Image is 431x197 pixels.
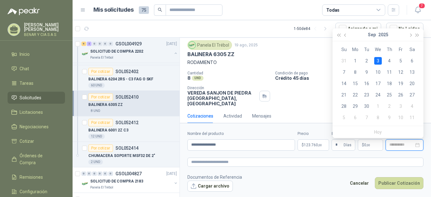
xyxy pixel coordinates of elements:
td: 2025-09-23 [361,89,372,101]
div: 22 [351,91,359,99]
a: Solicitudes [8,92,65,104]
div: 2 [363,57,370,65]
div: 16 [363,80,370,87]
p: SOLICITUD DE COMPRA 2183 [90,178,143,184]
h1: Mis solicitudes [93,5,134,14]
a: Por cotizarSOL052402BALINERA 6204 2RS - C3 FAG O SKF60 UND [73,65,180,91]
td: 2025-09-20 [406,78,418,89]
div: Por cotizar [88,119,113,126]
div: 8 [374,114,382,121]
th: Sa [406,44,418,55]
div: 9 [386,114,393,121]
td: 2025-09-25 [384,89,395,101]
a: Por cotizarSOL052410BALINERA 6305 ZZ8 UND [73,91,180,116]
td: 2025-09-28 [338,101,350,112]
td: 2025-09-30 [361,101,372,112]
a: Remisiones [8,171,65,183]
div: 12 UND [88,134,105,139]
div: 3 [374,57,382,65]
button: Publicar Cotización [375,177,423,189]
div: 4 [386,57,393,65]
div: UND [192,76,204,81]
span: 0 [364,143,370,147]
div: 19 [397,80,404,87]
th: Su [338,44,350,55]
div: 28 [340,102,348,110]
div: 0 [103,42,108,46]
img: Logo peakr [8,8,40,15]
td: 2025-10-08 [372,112,384,123]
div: 3 [397,102,404,110]
span: Inicio [20,51,30,58]
td: 2025-09-27 [406,89,418,101]
p: [DATE] [166,171,177,177]
p: GSOL004827 [115,171,142,176]
div: 0 [97,42,102,46]
button: No Leídos [386,23,423,35]
td: 2025-10-02 [384,101,395,112]
th: Tu [361,44,372,55]
p: SOL052410 [115,95,139,99]
td: 2025-09-05 [395,55,406,67]
td: 2025-10-10 [395,112,406,123]
span: Negociaciones [20,123,49,130]
a: Cotizar [8,135,65,147]
div: 1 [351,57,359,65]
p: [PERSON_NAME] [PERSON_NAME] [24,23,65,32]
a: Por cotizarSOL052412BALINERA 6001 2Z C312 UND [73,116,180,142]
p: GSOL004929 [115,42,142,46]
td: 2025-09-10 [372,67,384,78]
div: 1 - 50 de 84 [294,24,330,34]
div: 8 [351,68,359,76]
label: Precio [298,131,329,137]
div: Cotizaciones [187,113,213,119]
td: 2025-10-06 [350,112,361,123]
div: 0 [92,42,97,46]
p: BALINERA 6204 2RS - C3 FAG O SKF [88,76,153,82]
p: BENAR Y CIA S A S [24,33,65,37]
button: Asignado a mi [335,23,381,35]
div: 25 [386,91,393,99]
p: SOLICITUD DE COMPRA 2202 [90,49,143,55]
p: Crédito 45 días [275,75,428,81]
td: 2025-10-04 [406,101,418,112]
span: $ [362,143,364,147]
div: 8 UND [88,108,103,113]
th: Fr [395,44,406,55]
div: 11 [386,68,393,76]
div: 14 [340,80,348,87]
div: 21 [340,91,348,99]
span: ,00 [318,143,322,147]
p: RODAMIENTO [187,59,423,66]
div: 9 [363,68,370,76]
p: Documentos de Referencia [187,174,242,181]
button: 7 [412,4,423,16]
th: We [372,44,384,55]
div: 7 [340,68,348,76]
div: 2 [87,42,92,46]
p: Panela El Trébol [90,185,113,190]
div: 0 [103,171,108,176]
td: 2025-09-08 [350,67,361,78]
td: 2025-10-07 [361,112,372,123]
div: 10 [374,68,382,76]
td: 2025-10-05 [338,112,350,123]
td: 2025-10-09 [384,112,395,123]
div: 5 [340,114,348,121]
th: Th [384,44,395,55]
button: 2025 [378,28,388,41]
div: 18 [386,80,393,87]
a: Negociaciones [8,121,65,133]
th: Mo [350,44,361,55]
span: Chat [20,65,29,72]
div: 0 [87,171,92,176]
div: 0 [81,171,86,176]
img: Company Logo [81,180,89,188]
div: 0 [92,171,97,176]
div: 0 [97,171,102,176]
p: Cantidad [187,71,270,75]
div: 24 [374,91,382,99]
td: 2025-09-18 [384,78,395,89]
div: 6 [81,42,86,46]
div: 30 [363,102,370,110]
